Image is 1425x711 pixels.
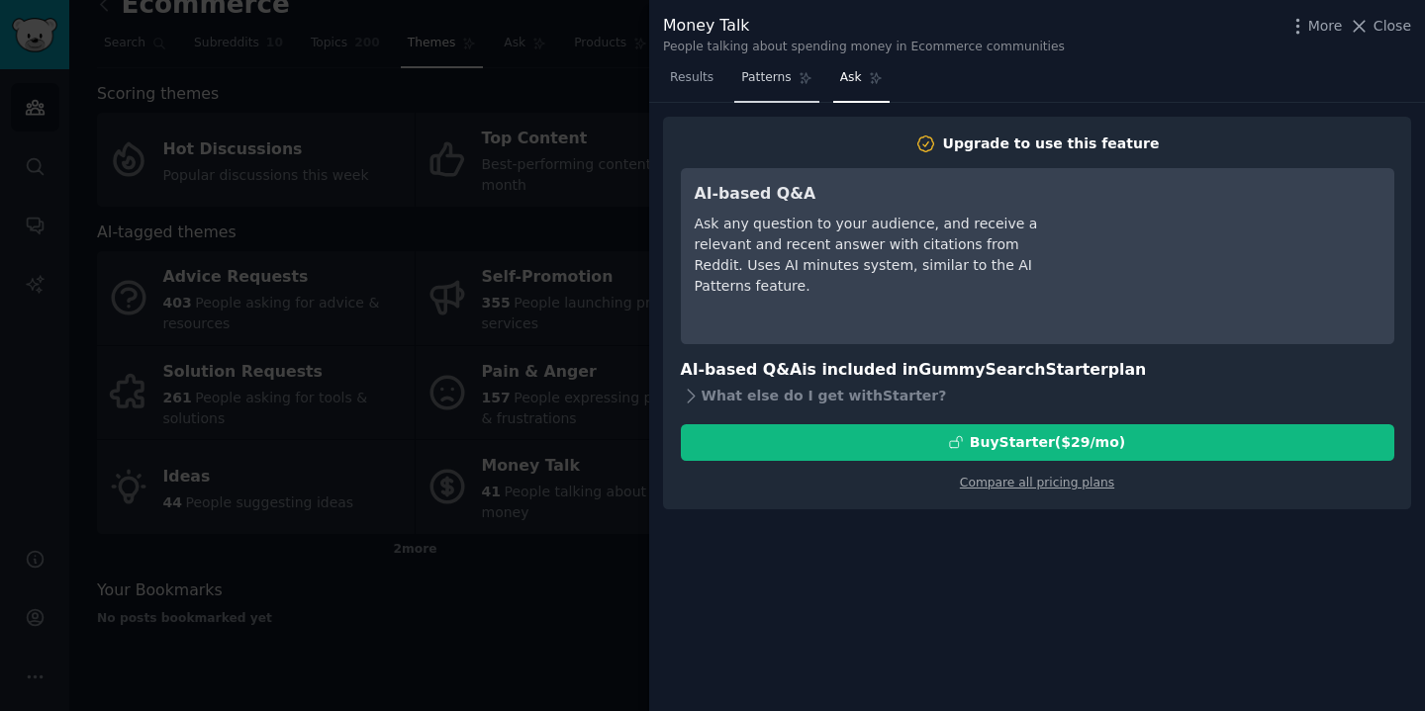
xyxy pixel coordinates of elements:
[741,69,791,87] span: Patterns
[960,476,1114,489] a: Compare all pricing plans
[1374,16,1411,37] span: Close
[840,69,862,87] span: Ask
[970,432,1125,453] div: Buy Starter ($ 29 /mo )
[734,62,818,103] a: Patterns
[943,133,1160,154] div: Upgrade to use this feature
[670,69,713,87] span: Results
[681,383,1394,410] div: What else do I get with Starter ?
[663,39,1065,56] div: People talking about spending money in Ecommerce communities
[695,214,1056,297] div: Ask any question to your audience, and receive a relevant and recent answer with citations from R...
[681,424,1394,461] button: BuyStarter($29/mo)
[681,358,1394,383] h3: AI-based Q&A is included in plan
[663,14,1065,39] div: Money Talk
[1349,16,1411,37] button: Close
[833,62,890,103] a: Ask
[1287,16,1343,37] button: More
[695,182,1056,207] h3: AI-based Q&A
[1308,16,1343,37] span: More
[663,62,720,103] a: Results
[918,360,1107,379] span: GummySearch Starter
